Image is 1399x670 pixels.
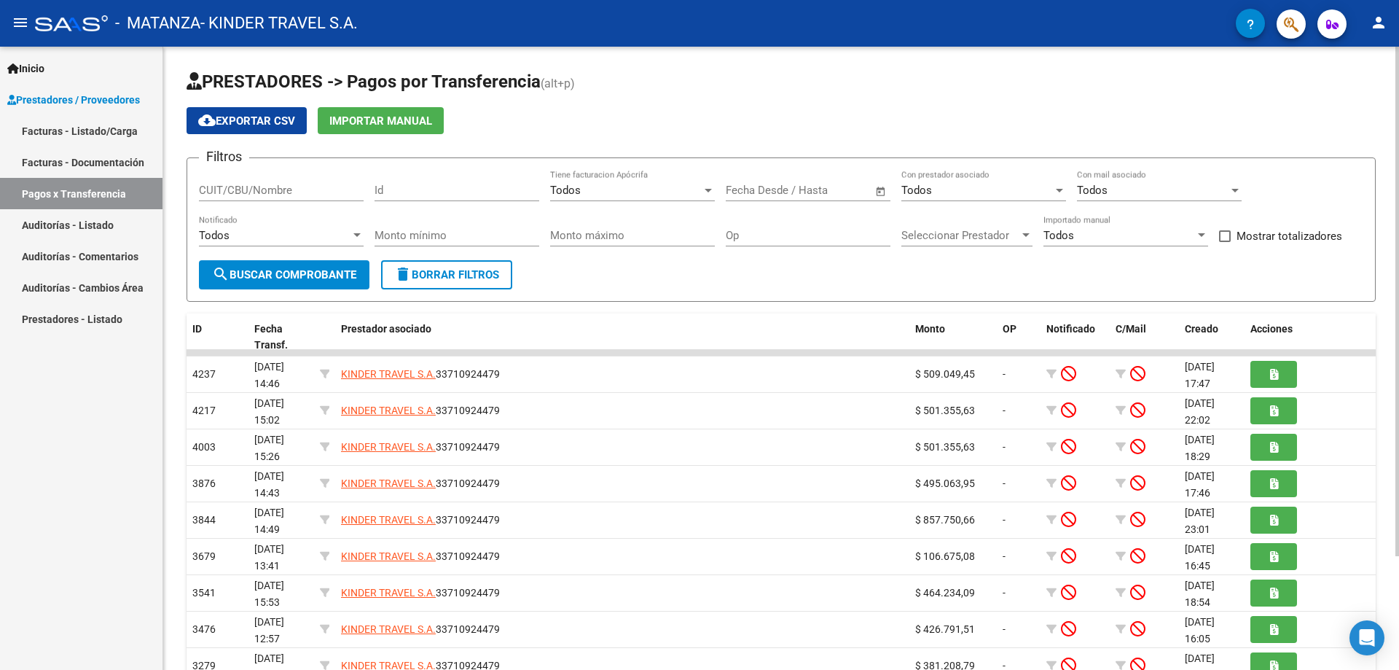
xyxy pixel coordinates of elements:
[341,368,436,380] span: KINDER TRAVEL S.A.
[341,441,436,453] span: KINDER TRAVEL S.A.
[997,313,1041,362] datatable-header-cell: OP
[901,229,1019,242] span: Seleccionar Prestador
[341,368,500,380] span: 33710924479
[199,229,230,242] span: Todos
[1185,397,1215,426] span: [DATE] 22:02
[1179,313,1245,362] datatable-header-cell: Creado
[394,268,499,281] span: Borrar Filtros
[254,616,284,644] span: [DATE] 12:57
[341,514,500,526] span: 33710924479
[798,184,869,197] input: Fecha fin
[192,405,216,416] span: 4217
[341,405,500,416] span: 33710924479
[1185,616,1215,644] span: [DATE] 16:05
[254,580,284,608] span: [DATE] 15:53
[1185,507,1215,535] span: [DATE] 23:01
[1250,323,1293,335] span: Acciones
[212,265,230,283] mat-icon: search
[341,623,500,635] span: 33710924479
[341,587,500,599] span: 33710924479
[254,543,284,572] span: [DATE] 13:41
[187,313,248,362] datatable-header-cell: ID
[1041,313,1110,362] datatable-header-cell: Notificado
[1003,550,1006,562] span: -
[192,323,202,335] span: ID
[1003,405,1006,416] span: -
[254,397,284,426] span: [DATE] 15:02
[1370,14,1387,31] mat-icon: person
[115,7,200,39] span: - MATANZA
[254,361,284,389] span: [DATE] 14:46
[915,623,975,635] span: $ 426.791,51
[915,405,975,416] span: $ 501.355,63
[915,587,975,599] span: $ 464.234,09
[873,183,890,200] button: Open calendar
[1077,184,1108,197] span: Todos
[341,550,500,562] span: 33710924479
[541,77,575,90] span: (alt+p)
[1185,543,1215,572] span: [DATE] 16:45
[329,114,432,128] span: Importar Manual
[187,107,307,134] button: Exportar CSV
[192,623,216,635] span: 3476
[341,587,436,599] span: KINDER TRAVEL S.A.
[915,550,975,562] span: $ 106.675,08
[1003,587,1006,599] span: -
[1043,229,1074,242] span: Todos
[1003,478,1006,489] span: -
[901,184,932,197] span: Todos
[248,313,314,362] datatable-header-cell: Fecha Transf.
[12,14,29,31] mat-icon: menu
[192,441,216,453] span: 4003
[1003,514,1006,526] span: -
[254,470,284,499] span: [DATE] 14:43
[1003,323,1016,335] span: OP
[550,184,581,197] span: Todos
[192,514,216,526] span: 3844
[7,61,44,77] span: Inicio
[1237,227,1342,245] span: Mostrar totalizadores
[254,323,288,351] span: Fecha Transf.
[394,265,412,283] mat-icon: delete
[1185,361,1215,389] span: [DATE] 17:47
[341,550,436,562] span: KINDER TRAVEL S.A.
[212,268,356,281] span: Buscar Comprobante
[915,441,975,453] span: $ 501.355,63
[915,478,975,489] span: $ 495.063,95
[1349,620,1384,655] div: Open Intercom Messenger
[254,507,284,535] span: [DATE] 14:49
[1185,434,1215,462] span: [DATE] 18:29
[199,260,369,289] button: Buscar Comprobante
[1116,323,1146,335] span: C/Mail
[192,368,216,380] span: 4237
[341,514,436,526] span: KINDER TRAVEL S.A.
[1185,323,1218,335] span: Creado
[199,147,249,167] h3: Filtros
[1003,441,1006,453] span: -
[726,184,785,197] input: Fecha inicio
[341,478,500,489] span: 33710924479
[318,107,444,134] button: Importar Manual
[341,623,436,635] span: KINDER TRAVEL S.A.
[200,7,358,39] span: - KINDER TRAVEL S.A.
[1110,313,1179,362] datatable-header-cell: C/Mail
[187,71,541,92] span: PRESTADORES -> Pagos por Transferencia
[198,112,216,129] mat-icon: cloud_download
[341,441,500,453] span: 33710924479
[335,313,909,362] datatable-header-cell: Prestador asociado
[198,114,295,128] span: Exportar CSV
[1245,313,1376,362] datatable-header-cell: Acciones
[341,405,436,416] span: KINDER TRAVEL S.A.
[1185,580,1215,608] span: [DATE] 18:54
[192,550,216,562] span: 3679
[915,323,945,335] span: Monto
[1046,323,1095,335] span: Notificado
[1003,368,1006,380] span: -
[341,478,436,489] span: KINDER TRAVEL S.A.
[254,434,284,462] span: [DATE] 15:26
[1185,470,1215,499] span: [DATE] 17:46
[7,92,140,108] span: Prestadores / Proveedores
[381,260,512,289] button: Borrar Filtros
[909,313,997,362] datatable-header-cell: Monto
[192,587,216,599] span: 3541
